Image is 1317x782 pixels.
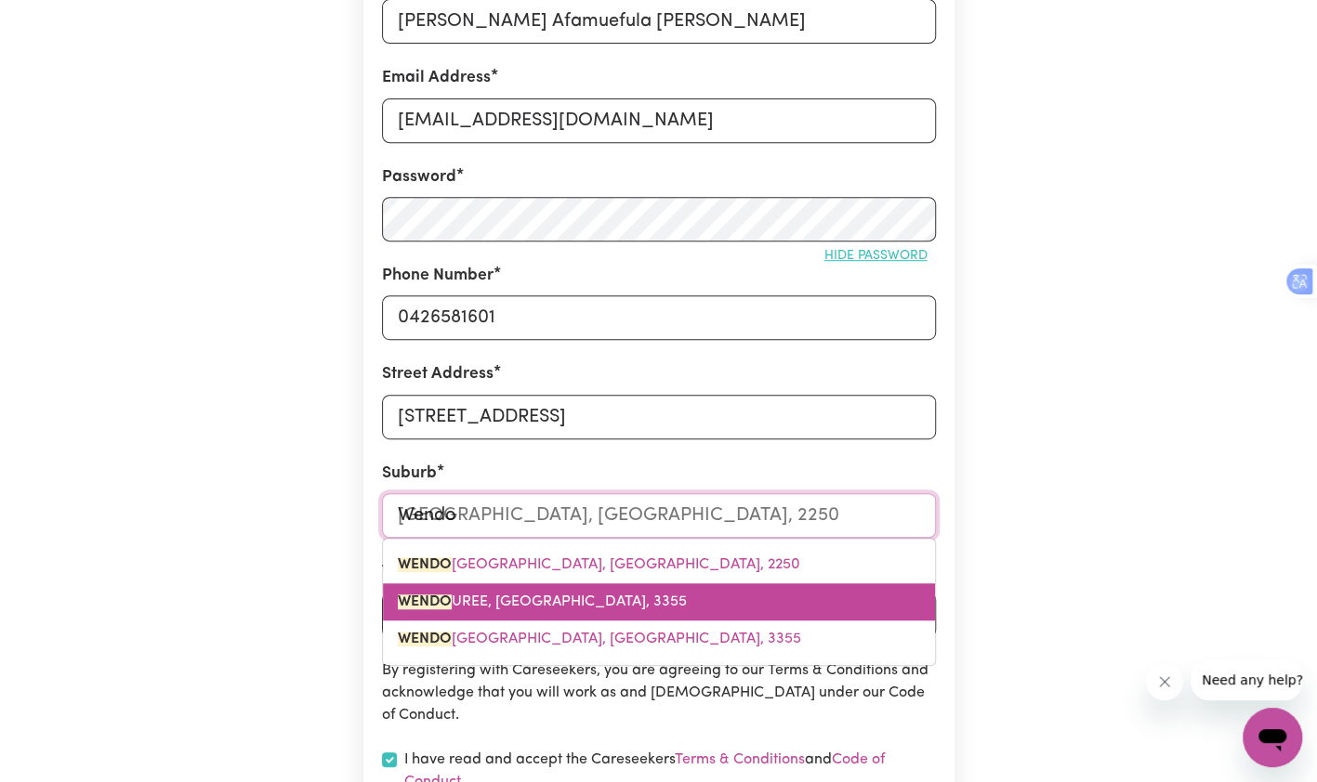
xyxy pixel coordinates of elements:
[398,557,800,572] span: [GEOGRAPHIC_DATA], [GEOGRAPHIC_DATA], 2250
[382,395,936,439] input: e.g. 221B Victoria St
[382,462,437,486] label: Suburb
[398,594,687,609] span: UREE, [GEOGRAPHIC_DATA], 3355
[382,493,936,538] input: e.g. North Bondi, New South Wales
[824,249,928,263] span: Hide password
[1243,708,1302,767] iframe: Button to launch messaging window
[1146,663,1183,700] iframe: Close message
[382,264,494,288] label: Phone Number
[382,538,936,666] div: menu-options
[816,241,936,270] button: Hide password
[382,165,456,189] label: Password
[398,557,452,572] mark: WENDO
[383,546,935,583] a: WENDOREE PARK, New South Wales, 2250
[675,752,805,767] a: Terms & Conditions
[382,66,491,90] label: Email Address
[11,13,112,28] span: Need any help?
[382,659,936,726] p: By registering with Careseekers, you are agreeing to our Terms & Conditions and acknowledge that ...
[398,594,452,609] mark: WENDO
[1191,659,1302,700] iframe: Message from company
[383,620,935,658] a: WENDOUREE VILLAGE, Victoria, 3355
[398,632,801,646] span: [GEOGRAPHIC_DATA], [GEOGRAPHIC_DATA], 3355
[382,295,936,340] input: e.g. 0412 345 678
[398,632,452,646] mark: WENDO
[382,98,936,143] input: e.g. daniela.d88@gmail.com
[383,583,935,620] a: WENDOUREE, Victoria, 3355
[382,362,494,386] label: Street Address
